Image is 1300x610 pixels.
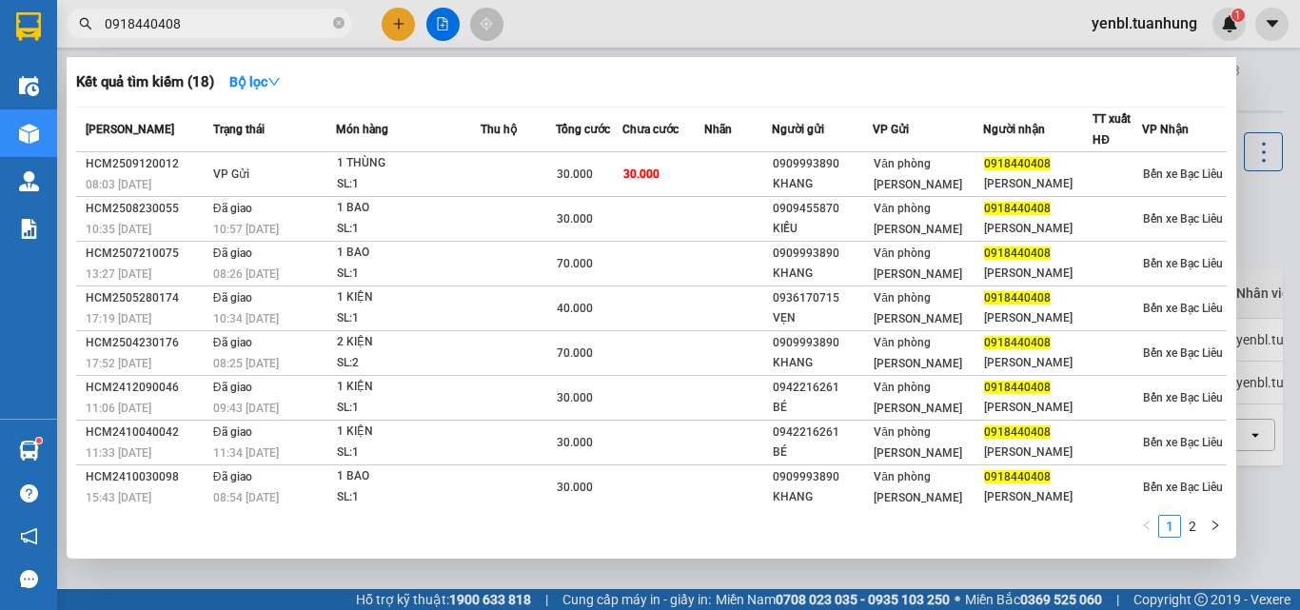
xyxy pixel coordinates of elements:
[1135,515,1158,538] li: Previous Page
[9,42,363,66] li: 85 [PERSON_NAME]
[86,357,151,370] span: 17:52 [DATE]
[984,425,1051,439] span: 0918440408
[213,470,252,483] span: Đã giao
[773,219,872,239] div: KIỀU
[773,398,872,418] div: BÉ
[1159,516,1180,537] a: 1
[19,76,39,96] img: warehouse-icon
[984,202,1051,215] span: 0918440408
[337,264,480,285] div: SL: 1
[20,570,38,588] span: message
[984,353,1092,373] div: [PERSON_NAME]
[86,491,151,504] span: 15:43 [DATE]
[557,167,593,181] span: 30.000
[213,167,249,181] span: VP Gửi
[1143,346,1223,360] span: Bến xe Bạc Liêu
[213,267,279,281] span: 08:26 [DATE]
[1143,436,1223,449] span: Bến xe Bạc Liêu
[213,381,252,394] span: Đã giao
[337,174,480,195] div: SL: 1
[984,157,1051,170] span: 0918440408
[213,291,252,305] span: Đã giao
[1135,515,1158,538] button: left
[773,443,872,462] div: BÉ
[213,223,279,236] span: 10:57 [DATE]
[1143,167,1223,181] span: Bến xe Bạc Liêu
[773,244,872,264] div: 0909993890
[1141,520,1152,531] span: left
[773,308,872,328] div: VẸN
[86,267,151,281] span: 13:27 [DATE]
[984,174,1092,194] div: [PERSON_NAME]
[20,527,38,545] span: notification
[213,202,252,215] span: Đã giao
[213,336,252,349] span: Đã giao
[337,377,480,398] div: 1 KIỆN
[1210,520,1221,531] span: right
[557,391,593,404] span: 30.000
[337,353,480,374] div: SL: 2
[86,312,151,325] span: 17:19 [DATE]
[1142,123,1189,136] span: VP Nhận
[1181,515,1204,538] li: 2
[557,302,593,315] span: 40.000
[337,398,480,419] div: SL: 1
[1093,112,1131,147] span: TT xuất HĐ
[213,402,279,415] span: 09:43 [DATE]
[773,333,872,353] div: 0909993890
[773,288,872,308] div: 0936170715
[1204,515,1227,538] button: right
[337,287,480,308] div: 1 KIỆN
[86,199,207,219] div: HCM2508230055
[333,17,345,29] span: close-circle
[109,12,269,36] b: [PERSON_NAME]
[20,484,38,502] span: question-circle
[984,336,1051,349] span: 0918440408
[337,153,480,174] div: 1 THÙNG
[19,171,39,191] img: warehouse-icon
[86,223,151,236] span: 10:35 [DATE]
[213,312,279,325] span: 10:34 [DATE]
[984,246,1051,260] span: 0918440408
[983,123,1045,136] span: Người nhận
[874,470,962,504] span: Văn phòng [PERSON_NAME]
[874,425,962,460] span: Văn phòng [PERSON_NAME]
[984,398,1092,418] div: [PERSON_NAME]
[16,12,41,41] img: logo-vxr
[86,402,151,415] span: 11:06 [DATE]
[337,443,480,463] div: SL: 1
[874,336,962,370] span: Văn phòng [PERSON_NAME]
[622,123,679,136] span: Chưa cước
[1158,515,1181,538] li: 1
[773,487,872,507] div: KHANG
[105,13,329,34] input: Tìm tên, số ĐT hoặc mã đơn
[481,123,517,136] span: Thu hộ
[86,288,207,308] div: HCM2505280174
[86,244,207,264] div: HCM2507210075
[333,15,345,33] span: close-circle
[19,219,39,239] img: solution-icon
[19,124,39,144] img: warehouse-icon
[984,487,1092,507] div: [PERSON_NAME]
[109,46,125,61] span: environment
[557,212,593,226] span: 30.000
[337,332,480,353] div: 2 KIỆN
[337,422,480,443] div: 1 KIỆN
[76,72,214,92] h3: Kết quả tìm kiếm ( 18 )
[337,198,480,219] div: 1 BAO
[557,481,593,494] span: 30.000
[772,123,824,136] span: Người gửi
[337,243,480,264] div: 1 BAO
[213,246,252,260] span: Đã giao
[874,157,962,191] span: Văn phòng [PERSON_NAME]
[773,154,872,174] div: 0909993890
[1143,481,1223,494] span: Bến xe Bạc Liêu
[556,123,610,136] span: Tổng cước
[86,423,207,443] div: HCM2410040042
[213,446,279,460] span: 11:34 [DATE]
[557,257,593,270] span: 70.000
[773,353,872,373] div: KHANG
[984,291,1051,305] span: 0918440408
[984,219,1092,239] div: [PERSON_NAME]
[874,202,962,236] span: Văn phòng [PERSON_NAME]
